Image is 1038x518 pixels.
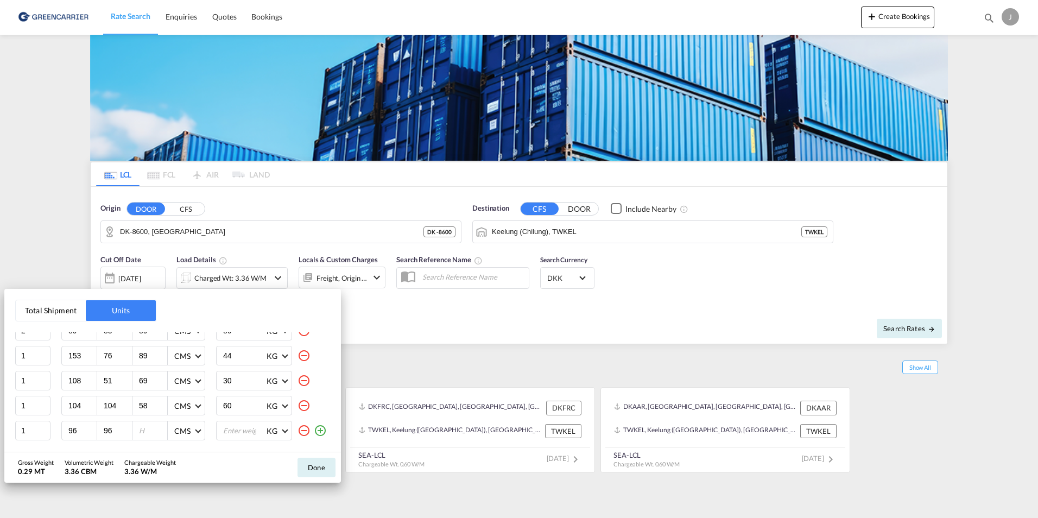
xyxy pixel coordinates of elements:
[65,466,113,476] div: 3.36 CBM
[222,346,265,365] input: Enter weight
[314,424,327,437] md-icon: icon-plus-circle-outline
[15,346,50,365] input: Qty
[174,376,191,386] div: CMS
[67,351,97,361] input: L
[67,376,97,386] input: L
[267,376,277,386] div: KG
[298,458,336,477] button: Done
[222,371,265,390] input: Enter weight
[103,401,132,410] input: W
[103,351,132,361] input: W
[138,401,167,410] input: H
[298,399,311,412] md-icon: icon-minus-circle-outline
[65,458,113,466] div: Volumetric Weight
[267,351,277,361] div: KG
[16,300,86,321] button: Total Shipment
[138,426,167,435] input: H
[138,351,167,361] input: H
[298,374,311,387] md-icon: icon-minus-circle-outline
[174,351,191,361] div: CMS
[15,396,50,415] input: Qty
[15,371,50,390] input: Qty
[15,421,50,440] input: Qty
[124,466,176,476] div: 3.36 W/M
[267,426,277,435] div: KG
[86,300,156,321] button: Units
[174,401,191,410] div: CMS
[138,376,167,386] input: H
[67,426,97,435] input: L
[18,466,54,476] div: 0.29 MT
[18,458,54,466] div: Gross Weight
[267,401,277,410] div: KG
[222,396,265,415] input: Enter weight
[174,426,191,435] div: CMS
[298,424,311,437] md-icon: icon-minus-circle-outline
[298,349,311,362] md-icon: icon-minus-circle-outline
[124,458,176,466] div: Chargeable Weight
[67,401,97,410] input: L
[103,426,132,435] input: W
[222,421,265,440] input: Enter weight
[103,376,132,386] input: W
